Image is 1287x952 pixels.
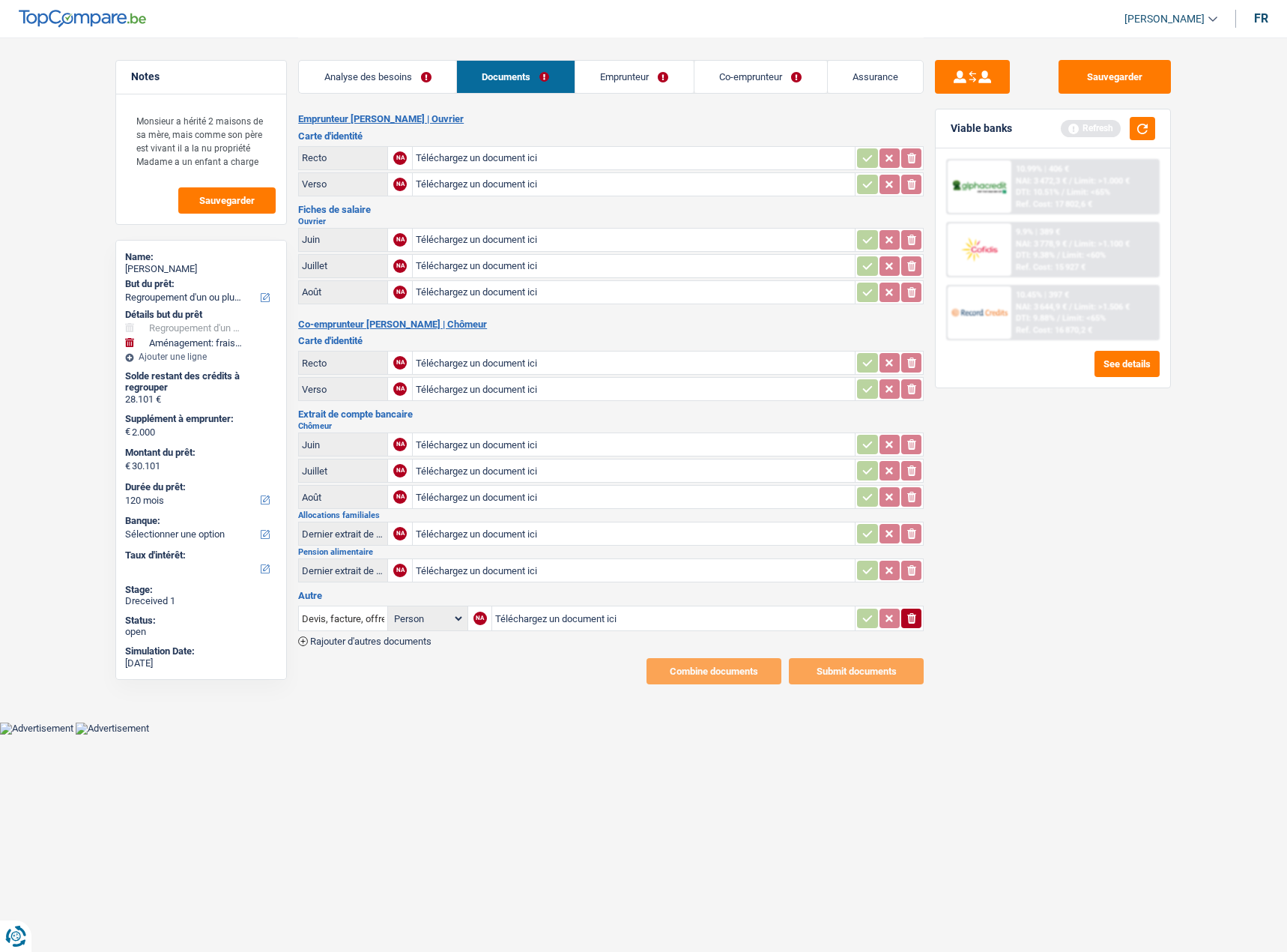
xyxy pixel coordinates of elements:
[1016,325,1092,335] div: Ref. Cost: 16 870,2 €
[298,319,924,331] h2: Co-emprunteur [PERSON_NAME] | Chômeur
[1062,187,1065,197] span: /
[1016,250,1055,260] span: DTI: 9.38%
[393,382,407,396] div: NA
[125,278,274,290] label: But du prêt:
[393,356,407,370] div: NA
[298,591,924,600] h3: Autre
[298,131,924,141] h3: Carte d'identité
[299,61,456,93] a: Analyse des besoins
[393,233,407,247] div: NA
[302,358,384,369] div: Recto
[1062,250,1106,260] span: Limit: <60%
[125,626,277,638] div: open
[951,298,1007,326] img: Record Credits
[302,466,384,477] div: Juillet
[125,370,277,394] div: Solde restant des crédits à regrouper
[302,152,384,163] div: Recto
[76,723,149,735] img: Advertisement
[131,70,271,83] h5: Notes
[1057,313,1060,323] span: /
[302,492,384,503] div: Août
[1016,239,1067,249] span: NAI: 3 778,9 €
[393,490,407,504] div: NA
[310,636,431,646] span: Rajouter d'autres documents
[1016,187,1059,197] span: DTI: 10.51%
[125,657,277,669] div: [DATE]
[951,122,1012,135] div: Viable banks
[125,426,130,438] span: €
[393,527,407,540] div: NA
[393,151,407,165] div: NA
[828,61,924,93] a: Assurance
[298,636,431,646] button: Rajouter d'autres documents
[302,234,384,245] div: Juin
[789,658,924,684] button: Submit documents
[1016,290,1069,300] div: 10.45% | 397 €
[125,352,277,362] div: Ajouter une ligne
[125,251,277,263] div: Name:
[298,511,924,519] h2: Allocations familiales
[298,422,924,430] h2: Chômeur
[1057,250,1060,260] span: /
[1254,11,1268,25] div: fr
[125,549,274,561] label: Taux d'intérêt:
[1069,302,1072,312] span: /
[298,409,924,419] h3: Extrait de compte bancaire
[178,187,276,214] button: Sauvegarder
[393,564,407,577] div: NA
[1016,313,1055,323] span: DTI: 9.88%
[125,645,277,657] div: Simulation Date:
[302,439,384,451] div: Juin
[575,61,694,93] a: Emprunteur
[1016,227,1060,237] div: 9.9% | 389 €
[1016,164,1069,174] div: 10.99% | 406 €
[1061,120,1121,136] div: Refresh
[125,460,130,472] span: €
[125,615,277,627] div: Status:
[646,658,781,684] button: Combine documents
[1112,7,1217,31] a: [PERSON_NAME]
[298,336,924,346] h3: Carte d'identité
[1074,176,1130,186] span: Limit: >1.000 €
[1069,239,1072,249] span: /
[1059,60,1171,94] button: Sauvegarder
[1124,13,1205,25] span: [PERSON_NAME]
[298,113,924,125] h2: Emprunteur [PERSON_NAME] | Ouvrier
[1094,351,1160,377] button: See details
[298,548,924,556] h2: Pension alimentaire
[694,61,827,93] a: Co-emprunteur
[473,612,487,625] div: NA
[393,464,407,477] div: NA
[1069,176,1072,186] span: /
[302,384,384,395] div: Verso
[125,515,274,527] label: Banque:
[951,178,1007,196] img: AlphaCredit
[125,481,274,493] label: Durée du prêt:
[125,309,277,321] div: Détails but du prêt
[393,259,407,273] div: NA
[125,413,274,425] label: Supplément à emprunter:
[1074,239,1130,249] span: Limit: >1.100 €
[393,286,407,299] div: NA
[125,447,274,459] label: Montant du prêt:
[302,260,384,271] div: Juillet
[393,178,407,191] div: NA
[302,178,384,190] div: Verso
[302,528,384,540] div: Dernier extrait de compte pour vos allocations familiales
[125,263,277,275] div: [PERSON_NAME]
[125,595,277,607] div: Dreceived 1
[19,10,146,28] img: TopCompare Logo
[298,217,924,226] h2: Ouvrier
[302,286,384,298] div: Août
[1067,187,1110,197] span: Limit: <65%
[457,61,575,93] a: Documents
[199,196,255,205] span: Sauvegarder
[125,584,277,596] div: Stage:
[1016,302,1067,312] span: NAI: 3 644,9 €
[1074,302,1130,312] span: Limit: >1.506 €
[298,205,924,214] h3: Fiches de salaire
[1016,176,1067,186] span: NAI: 3 472,3 €
[125,394,277,406] div: 28.101 €
[393,438,407,451] div: NA
[951,235,1007,263] img: Cofidis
